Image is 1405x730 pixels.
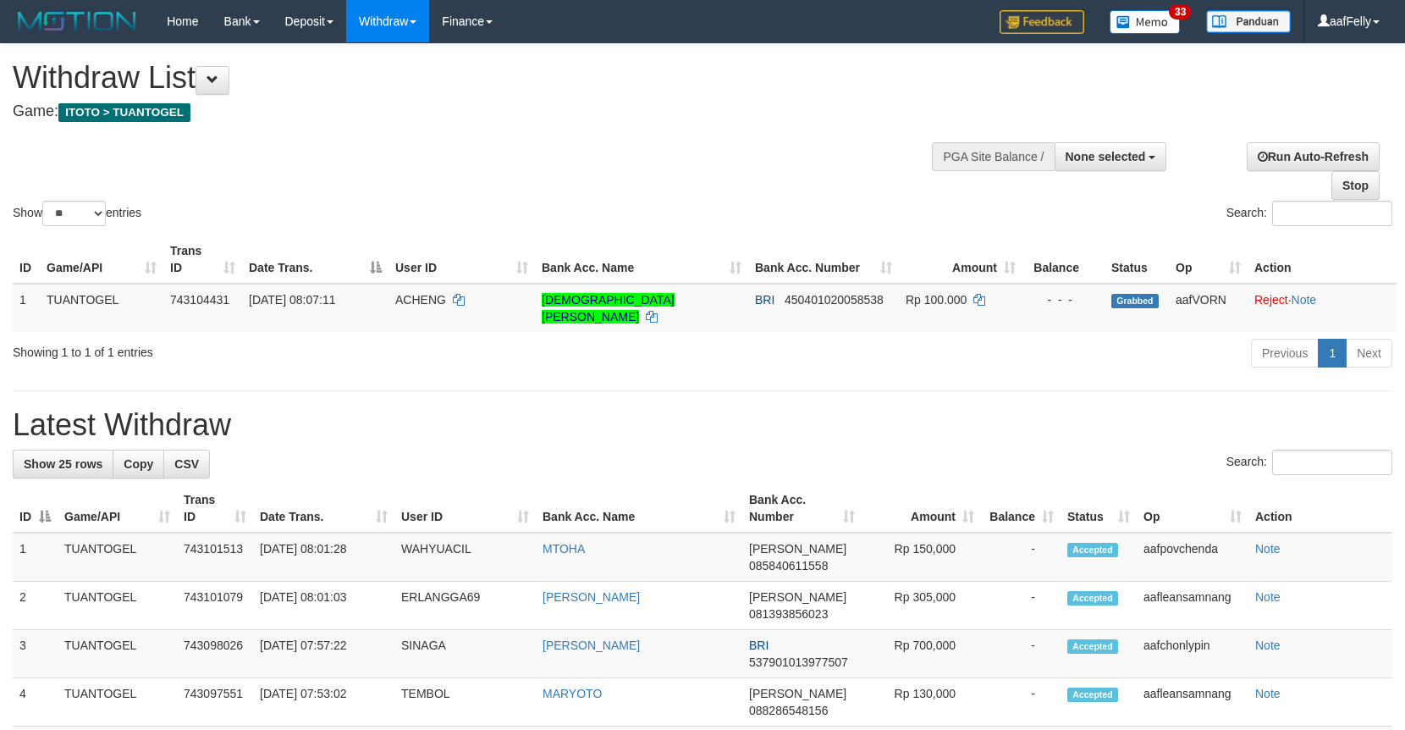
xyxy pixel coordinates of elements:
th: ID: activate to sort column descending [13,484,58,533]
a: Note [1292,293,1317,307]
th: Bank Acc. Number: activate to sort column ascending [742,484,862,533]
a: Reject [1254,293,1288,307]
th: Action [1248,235,1397,284]
a: Copy [113,450,164,478]
span: Accepted [1067,688,1118,702]
td: 743098026 [177,630,253,678]
th: Balance [1022,235,1105,284]
span: [PERSON_NAME] [749,590,846,604]
a: [PERSON_NAME] [543,639,640,652]
a: Note [1255,639,1281,652]
a: [PERSON_NAME] [543,590,640,604]
input: Search: [1272,201,1392,226]
th: User ID: activate to sort column ascending [388,235,535,284]
td: aafchonlypin [1137,630,1248,678]
td: 743101513 [177,533,253,582]
div: PGA Site Balance / [932,142,1054,171]
span: Copy 081393856023 to clipboard [749,607,828,621]
td: - [981,678,1061,727]
td: - [981,533,1061,582]
a: Run Auto-Refresh [1247,142,1380,171]
td: 1 [13,533,58,582]
th: Game/API: activate to sort column ascending [40,235,163,284]
input: Search: [1272,450,1392,475]
td: Rp 305,000 [862,582,981,630]
th: Bank Acc. Name: activate to sort column ascending [535,235,748,284]
span: [PERSON_NAME] [749,542,846,556]
img: MOTION_logo.png [13,8,141,34]
a: Stop [1331,171,1380,200]
td: Rp 700,000 [862,630,981,678]
a: Note [1255,542,1281,556]
span: [PERSON_NAME] [749,687,846,700]
select: Showentries [42,201,106,226]
td: · [1248,284,1397,332]
th: Status [1105,235,1169,284]
img: Feedback.jpg [1000,10,1084,34]
div: Showing 1 to 1 of 1 entries [13,337,573,361]
span: [DATE] 08:07:11 [249,293,335,307]
th: Amount: activate to sort column ascending [862,484,981,533]
td: [DATE] 08:01:28 [253,533,394,582]
span: CSV [174,457,199,471]
span: Accepted [1067,639,1118,654]
td: 1 [13,284,40,332]
th: Action [1248,484,1392,533]
td: ERLANGGA69 [394,582,536,630]
div: - - - [1029,291,1098,308]
h1: Latest Withdraw [13,408,1392,442]
span: Copy [124,457,153,471]
th: Amount: activate to sort column ascending [899,235,1022,284]
td: TUANTOGEL [58,678,177,727]
td: TUANTOGEL [58,533,177,582]
img: Button%20Memo.svg [1110,10,1181,34]
th: Op: activate to sort column ascending [1169,235,1248,284]
td: TEMBOL [394,678,536,727]
label: Search: [1226,450,1392,475]
td: aafpovchenda [1137,533,1248,582]
th: Trans ID: activate to sort column ascending [177,484,253,533]
a: Next [1346,339,1392,368]
span: 743104431 [170,293,229,307]
span: Copy 450401020058538 to clipboard [785,293,884,307]
td: 3 [13,630,58,678]
td: TUANTOGEL [40,284,163,332]
td: - [981,582,1061,630]
th: ID [13,235,40,284]
a: Note [1255,590,1281,604]
a: 1 [1318,339,1347,368]
img: panduan.png [1206,10,1291,33]
span: ITOTO > TUANTOGEL [58,103,190,122]
td: - [981,630,1061,678]
span: None selected [1066,150,1146,163]
th: Date Trans.: activate to sort column ascending [253,484,394,533]
span: 33 [1169,4,1192,19]
td: Rp 150,000 [862,533,981,582]
span: Copy 088286548156 to clipboard [749,704,828,717]
h4: Game: [13,103,920,120]
th: Status: activate to sort column ascending [1061,484,1137,533]
td: aafleansamnang [1137,678,1248,727]
td: SINAGA [394,630,536,678]
td: aafVORN [1169,284,1248,332]
span: Accepted [1067,591,1118,606]
td: TUANTOGEL [58,630,177,678]
th: Trans ID: activate to sort column ascending [163,235,242,284]
span: BRI [749,639,769,652]
td: TUANTOGEL [58,582,177,630]
td: [DATE] 08:01:03 [253,582,394,630]
th: Date Trans.: activate to sort column descending [242,235,388,284]
label: Show entries [13,201,141,226]
th: Bank Acc. Name: activate to sort column ascending [536,484,742,533]
a: MTOHA [543,542,585,556]
span: Accepted [1067,543,1118,557]
a: CSV [163,450,210,478]
td: 743097551 [177,678,253,727]
a: Previous [1251,339,1319,368]
a: MARYOTO [543,687,602,700]
a: [DEMOGRAPHIC_DATA][PERSON_NAME] [542,293,675,324]
td: WAHYUACIL [394,533,536,582]
th: User ID: activate to sort column ascending [394,484,536,533]
a: Note [1255,687,1281,700]
td: [DATE] 07:53:02 [253,678,394,727]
